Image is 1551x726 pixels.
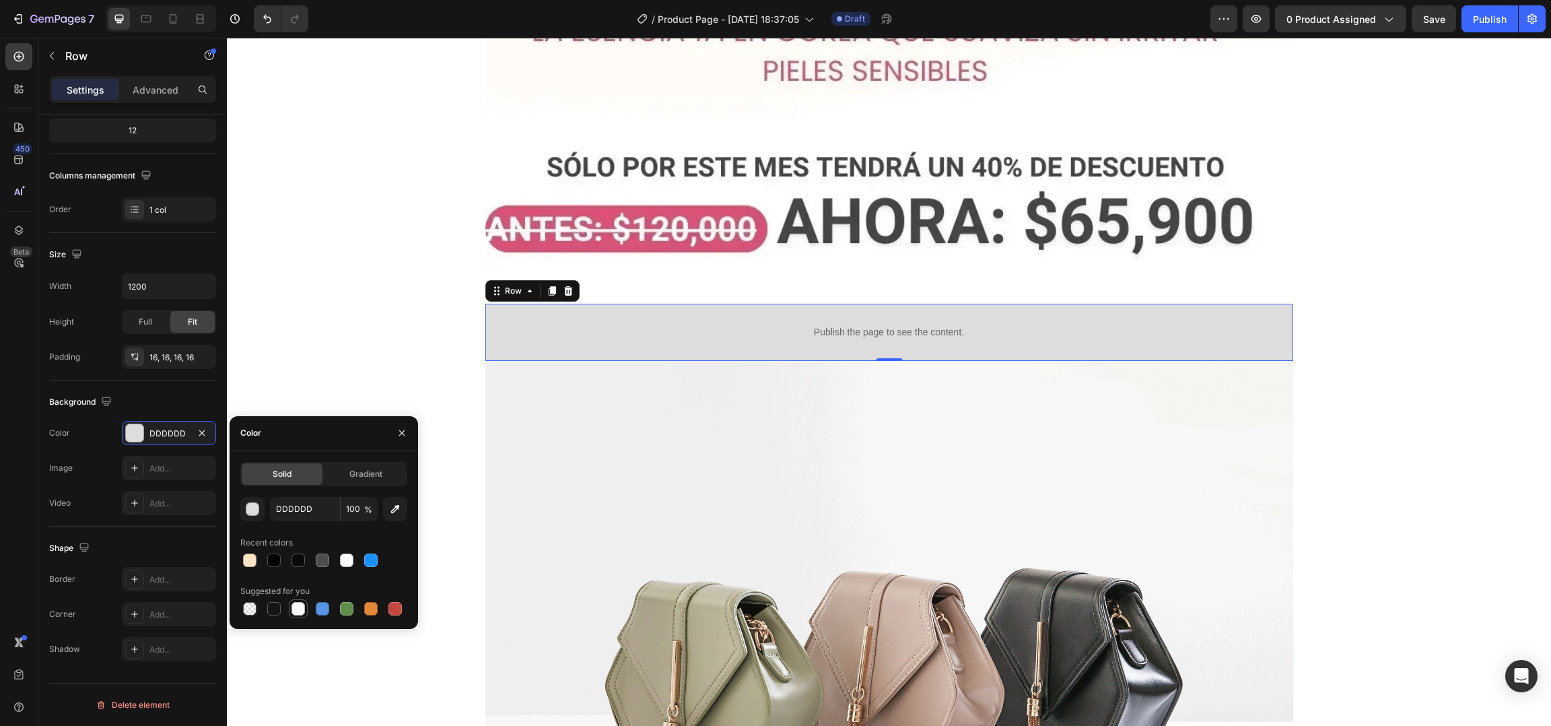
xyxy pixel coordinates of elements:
[1412,5,1456,32] button: Save
[52,121,213,140] div: 12
[49,539,92,558] div: Shape
[13,143,32,154] div: 450
[149,498,213,510] div: Add...
[227,38,1551,726] iframe: Design area
[658,12,799,26] span: Product Page - [DATE] 18:37:05
[270,497,340,521] input: Eg: FFFFFF
[49,351,80,363] div: Padding
[1505,660,1538,692] div: Open Intercom Messenger
[133,83,178,97] p: Advanced
[349,468,382,480] span: Gradient
[123,274,215,298] input: Auto
[269,288,1056,302] p: Publish the page to see the content.
[275,247,298,259] div: Row
[10,246,32,257] div: Beta
[149,428,188,440] div: DDDDDD
[49,608,76,620] div: Corner
[49,167,154,185] div: Columns management
[49,203,71,216] div: Order
[1473,12,1507,26] div: Publish
[149,463,213,475] div: Add...
[1275,5,1406,32] button: 0 product assigned
[88,11,94,27] p: 7
[5,5,100,32] button: 7
[149,352,213,364] div: 16, 16, 16, 16
[149,204,213,216] div: 1 col
[49,280,71,292] div: Width
[49,694,216,716] button: Delete element
[845,13,865,25] span: Draft
[49,497,71,509] div: Video
[240,585,310,597] div: Suggested for you
[273,468,291,480] span: Solid
[240,537,293,549] div: Recent colors
[49,393,114,411] div: Background
[49,643,80,655] div: Shadow
[65,48,180,64] p: Row
[149,609,213,621] div: Add...
[49,573,75,585] div: Border
[139,316,152,328] span: Full
[1286,12,1376,26] span: 0 product assigned
[652,12,655,26] span: /
[1423,13,1445,25] span: Save
[188,316,197,328] span: Fit
[49,462,73,474] div: Image
[240,427,261,439] div: Color
[149,574,213,586] div: Add...
[1461,5,1518,32] button: Publish
[364,504,372,516] span: %
[149,644,213,656] div: Add...
[49,316,74,328] div: Height
[67,83,104,97] p: Settings
[96,697,170,713] div: Delete element
[49,246,85,264] div: Size
[49,427,70,439] div: Color
[254,5,308,32] div: Undo/Redo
